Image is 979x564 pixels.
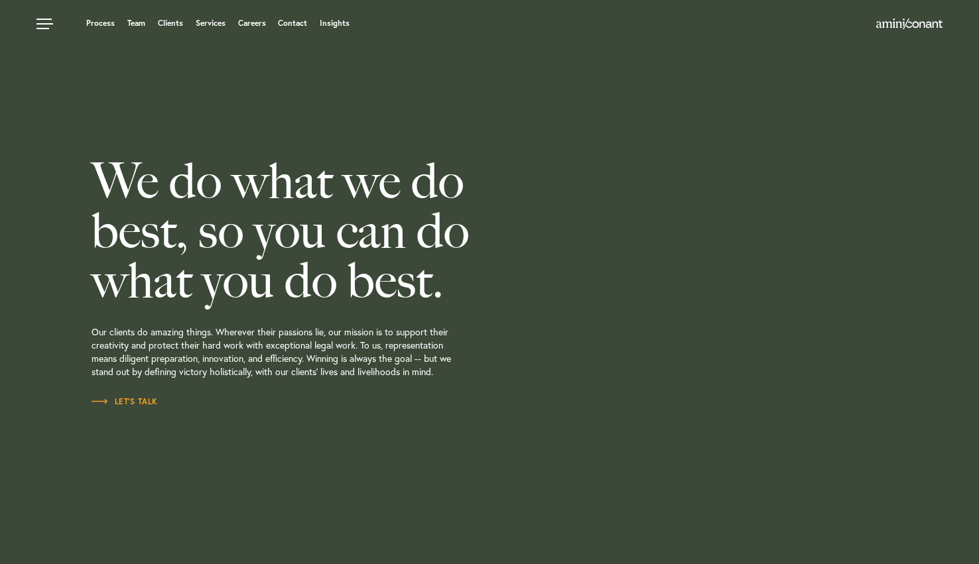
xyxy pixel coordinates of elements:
a: Careers [238,19,266,27]
a: Contact [278,19,307,27]
a: Clients [158,19,183,27]
span: Let’s Talk [92,398,158,406]
img: Amini & Conant [876,19,943,29]
a: Insights [320,19,350,27]
p: Our clients do amazing things. Wherever their passions lie, our mission is to support their creat... [92,306,561,395]
a: Team [127,19,145,27]
a: Process [86,19,115,27]
a: Let’s Talk [92,395,158,408]
a: Services [196,19,226,27]
h2: We do what we do best, so you can do what you do best. [92,156,561,306]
